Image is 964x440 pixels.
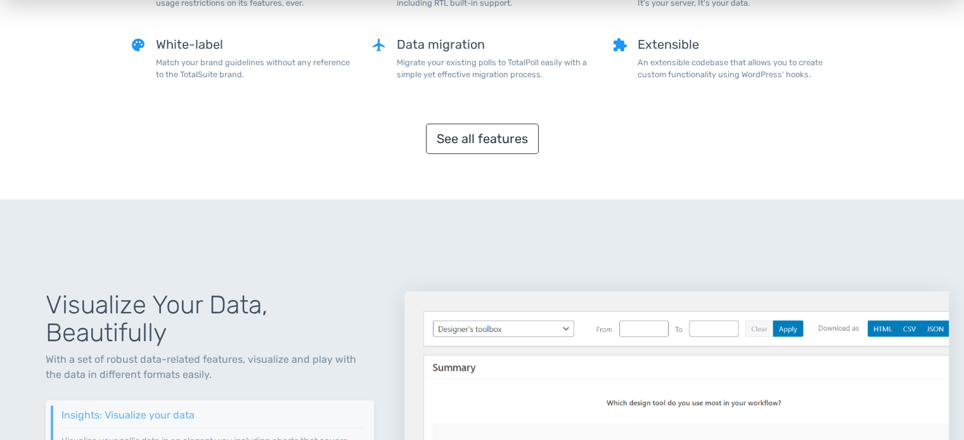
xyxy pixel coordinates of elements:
[638,56,834,80] p: An extensible codebase that allows you to create custom functionality using WordPress' hooks.
[61,410,364,421] h6: Insights: Visualize your data
[371,37,387,91] span: flight
[397,37,593,51] h5: Data migration
[638,37,834,51] h5: Extensible
[156,37,352,51] h5: White-label
[426,123,539,154] a: See all features
[156,56,352,80] p: Match your brand guidelines without any reference to the TotalSuite brand.
[612,37,627,91] span: extension
[131,37,146,91] span: palette
[46,352,374,382] p: With a set of robust data-related features, visualize and play with the data in different formats...
[46,291,374,347] h1: Visualize Your Data, Beautifully
[397,56,593,80] p: Migrate your existing polls to TotalPoll easily with a simple yet effective migration process.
